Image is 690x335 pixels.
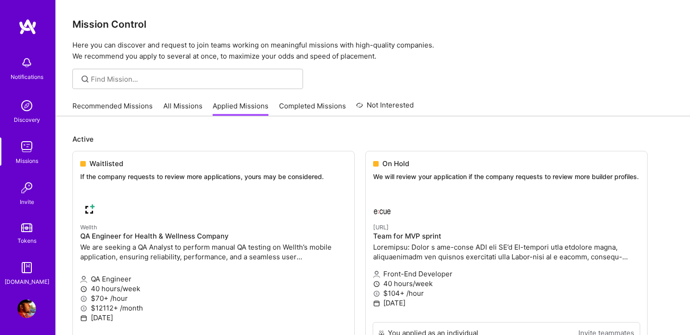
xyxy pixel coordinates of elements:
span: Waitlisted [89,159,123,168]
h3: Mission Control [72,18,673,30]
i: icon Calendar [80,315,87,322]
input: Find Mission... [91,74,296,84]
p: $70+ /hour [80,293,347,303]
div: Discovery [14,115,40,125]
p: 40 hours/week [80,284,347,293]
p: 40 hours/week [373,279,640,288]
img: Wellth company logo [80,200,99,218]
h4: QA Engineer for Health & Wellness Company [80,232,347,240]
p: If the company requests to review more applications, yours may be considered. [80,172,347,181]
span: On Hold [382,159,409,168]
img: User Avatar [18,299,36,318]
img: discovery [18,96,36,115]
i: icon Calendar [373,300,380,307]
a: Applied Missions [213,101,268,116]
img: logo [18,18,37,35]
i: icon MoneyGray [80,295,87,302]
div: Tokens [18,236,36,245]
a: All Missions [163,101,202,116]
small: [URL] [373,224,389,231]
p: QA Engineer [80,274,347,284]
p: [DATE] [373,298,640,308]
p: $104+ /hour [373,288,640,298]
a: Not Interested [356,100,414,116]
div: Invite [20,197,34,207]
a: User Avatar [15,299,38,318]
div: [DOMAIN_NAME] [5,277,49,287]
div: Notifications [11,72,43,82]
img: guide book [18,258,36,277]
p: Loremipsu: Dolor s ame-conse ADI eli SE’d EI-tempori utla etdolore magna, aliquaenimadm ven quisn... [373,242,640,262]
i: icon MoneyGray [373,290,380,297]
p: Active [72,134,673,144]
h4: Team for MVP sprint [373,232,640,240]
p: We will review your application if the company requests to review more builder profiles. [373,172,640,181]
p: We are seeking a QA Analyst to perform manual QA testing on Wellth’s mobile application, ensuring... [80,242,347,262]
p: Front-End Developer [373,269,640,279]
i: icon Applicant [373,271,380,278]
p: [DATE] [80,313,347,323]
i: icon Clock [80,286,87,293]
img: tokens [21,223,32,232]
i: icon Clock [373,281,380,287]
img: teamwork [18,138,36,156]
p: Here you can discover and request to join teams working on meaningful missions with high-quality ... [72,40,673,62]
img: Ecue.ai company logo [373,200,392,218]
a: Ecue.ai company logo[URL]Team for MVP sprintLoremipsu: Dolor s ame-conse ADI eli SE’d EI-tempori ... [366,192,647,322]
div: Missions [16,156,38,166]
i: icon MoneyGray [80,305,87,312]
a: Recommended Missions [72,101,153,116]
i: icon SearchGrey [80,74,90,84]
i: icon Applicant [80,276,87,283]
p: $12112+ /month [80,303,347,313]
img: Invite [18,179,36,197]
small: Wellth [80,224,97,231]
img: bell [18,54,36,72]
a: Completed Missions [279,101,346,116]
